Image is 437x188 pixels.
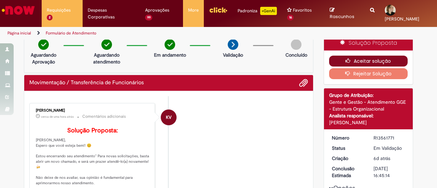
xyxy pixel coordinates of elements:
img: arrow-next.png [228,39,238,50]
div: 24/09/2025 09:33:49 [373,155,405,162]
span: 99 [145,15,153,20]
p: +GenAi [260,7,277,15]
span: cerca de uma hora atrás [41,115,74,119]
a: Formulário de Atendimento [46,30,96,36]
div: Analista responsável: [329,112,408,119]
span: KV [166,109,171,126]
span: Despesas Corporativas [88,7,135,20]
span: Rascunhos [330,13,354,20]
button: Aceitar solução [329,56,408,67]
img: check-circle-green.png [165,39,175,50]
dt: Número [327,134,369,141]
p: Concluído [285,52,307,58]
div: R13561771 [373,134,405,141]
dt: Status [327,145,369,151]
img: check-circle-green.png [101,39,112,50]
span: Favoritos [293,7,312,14]
img: check-circle-green.png [38,39,49,50]
p: Validação [223,52,243,58]
div: Grupo de Atribuição: [329,92,408,99]
div: [PERSON_NAME] [36,109,150,113]
div: [DATE] 16:45:14 [373,165,405,179]
dt: Criação [327,155,369,162]
button: Adicionar anexos [299,78,308,87]
b: Solução Proposta: [67,127,118,134]
button: Rejeitar Solução [329,68,408,79]
div: Karine Vieira [161,110,177,125]
small: Comentários adicionais [82,114,126,119]
p: Aguardando atendimento [90,52,123,65]
a: Página inicial [8,30,31,36]
p: Aguardando Aprovação [27,52,60,65]
div: [PERSON_NAME] [329,119,408,126]
dt: Conclusão Estimada [327,165,369,179]
div: Solução Proposta [324,36,413,50]
img: click_logo_yellow_360x200.png [209,5,227,15]
span: [PERSON_NAME] [385,16,419,22]
img: ServiceNow [1,3,36,17]
div: Em Validação [373,145,405,151]
span: 6d atrás [373,155,390,161]
span: Aprovações [145,7,169,14]
img: img-circle-grey.png [291,39,301,50]
time: 24/09/2025 09:33:49 [373,155,390,161]
p: Em andamento [154,52,186,58]
h2: Movimentação / Transferência de Funcionários Histórico de tíquete [29,80,144,86]
span: 2 [47,15,53,20]
div: Gente e Gestão - Atendimento GGE - Estrutura Organizacional [329,99,408,112]
span: More [188,7,199,14]
div: Padroniza [238,7,277,15]
time: 29/09/2025 08:56:45 [41,115,74,119]
ul: Trilhas de página [5,27,286,40]
span: 16 [287,15,294,20]
a: Rascunhos [330,7,360,20]
span: Requisições [47,7,71,14]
